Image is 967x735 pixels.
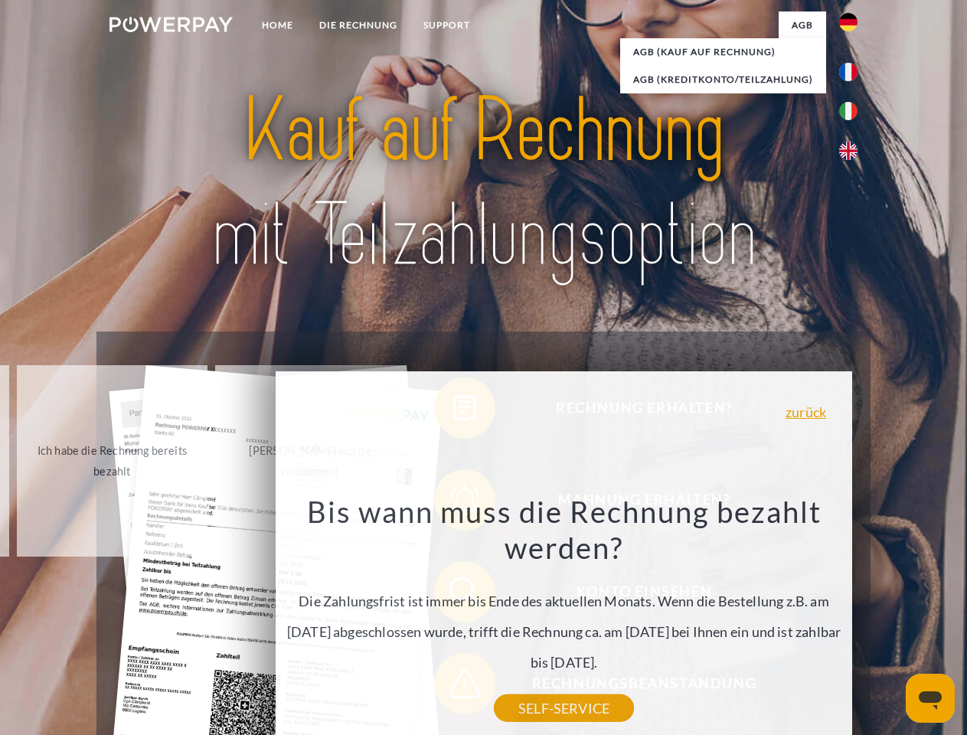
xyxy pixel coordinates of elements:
[109,17,233,32] img: logo-powerpay-white.svg
[786,405,826,419] a: zurück
[839,142,858,160] img: en
[906,674,955,723] iframe: Schaltfläche zum Öffnen des Messaging-Fensters
[620,66,826,93] a: AGB (Kreditkonto/Teilzahlung)
[285,493,844,567] h3: Bis wann muss die Rechnung bezahlt werden?
[779,11,826,39] a: agb
[249,11,306,39] a: Home
[285,493,844,708] div: Die Zahlungsfrist ist immer bis Ende des aktuellen Monats. Wenn die Bestellung z.B. am [DATE] abg...
[839,102,858,120] img: it
[494,694,634,722] a: SELF-SERVICE
[839,13,858,31] img: de
[146,73,821,293] img: title-powerpay_de.svg
[620,38,826,66] a: AGB (Kauf auf Rechnung)
[410,11,483,39] a: SUPPORT
[306,11,410,39] a: DIE RECHNUNG
[224,440,397,482] div: [PERSON_NAME] wurde retourniert
[839,63,858,81] img: fr
[26,440,198,482] div: Ich habe die Rechnung bereits bezahlt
